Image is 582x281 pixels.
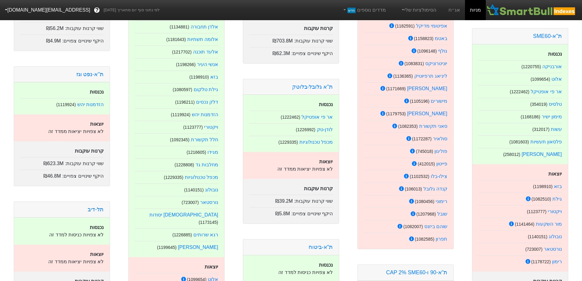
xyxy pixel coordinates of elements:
[178,245,218,250] a: [PERSON_NAME]
[548,171,562,176] strong: יוצאות
[90,121,104,127] strong: יוצאות
[347,8,356,13] span: חדש
[194,87,218,92] a: גילת טלקום
[187,150,206,155] small: ( 1216605 )
[552,259,562,264] a: רימון
[309,244,333,250] a: ת"א-ביטוח
[486,4,577,16] img: SmartBull
[304,186,333,191] strong: קרנות עוקבות
[531,89,562,94] a: אר פי אופטיקל
[398,4,439,16] a: הסימולציות שלי
[20,258,104,265] p: לא צפויות יציאות ממדד זה
[407,86,447,91] a: [PERSON_NAME]
[415,199,434,204] small: ( 1080456 )
[20,170,104,180] div: היקף שינויים צפויים :
[552,196,562,202] a: גילת
[416,23,447,28] a: אפיטומי מדיקל
[395,24,415,28] small: ( 1182591 )
[170,24,189,29] small: ( 1134881 )
[548,209,562,214] a: ויקטורי
[88,206,104,213] a: תל-דיב
[249,47,333,57] div: היקף שינויים צפויים :
[193,49,218,54] a: אלעד תוכנה
[176,62,196,67] small: ( 1198266 )
[515,222,534,227] small: ( 1141464 )
[46,38,61,43] span: ₪4.9M
[542,114,562,119] a: מימון ישיר
[551,76,562,82] a: אלוט
[302,114,333,120] a: אר פי אופטיקל
[542,64,562,69] a: אורבניקה
[522,152,562,157] a: [PERSON_NAME]
[205,187,218,192] a: נובולוג
[416,149,433,154] small: ( 745018 )
[199,220,218,225] small: ( 1173145 )
[273,51,290,56] span: ₪62.3M
[319,159,333,164] strong: יוצאות
[292,84,333,90] a: ת''א גלובל-בלוטק
[20,157,104,167] div: שווי קרנות עוקבות :
[304,26,333,31] strong: קרנות עוקבות
[549,234,562,239] a: נובולוג
[170,137,189,142] small: ( 1092345 )
[414,36,434,41] small: ( 1158823 )
[197,62,218,67] a: אנשי העיר
[527,209,547,214] small: ( 1123777 )
[20,128,104,135] p: לא צפויות יציאות ממדד זה
[187,37,218,42] a: אלומה תשתיות
[532,127,549,132] small: ( 312017 )
[509,139,529,144] small: ( 1081603 )
[438,48,447,54] a: גולף
[521,114,540,119] small: ( 1168186 )
[299,139,333,145] a: מכפל טכנולוגיות
[210,74,218,79] a: בזא
[20,231,104,238] p: לא צפויות כניסות למדד זה
[172,232,192,237] small: ( 1226885 )
[200,200,218,205] a: נורסטאר
[398,124,418,129] small: ( 1082353 )
[386,111,406,116] small: ( 1179753 )
[90,252,104,257] strong: יוצאות
[410,174,429,179] small: ( 1102532 )
[193,232,218,237] a: רגא שרותים
[431,174,447,179] a: צילו-בלו
[405,187,422,191] small: ( 106013 )
[436,199,447,204] a: רימוני
[90,225,104,230] strong: נכנסות
[185,175,218,180] a: מכפל טכנולוגיות
[275,198,293,204] span: ₪39.2M
[530,102,547,107] small: ( 354019 )
[533,184,553,189] small: ( 1198910 )
[416,212,436,216] small: ( 1207968 )
[528,234,547,239] small: ( 1140151 )
[410,99,430,104] small: ( 1105196 )
[319,262,333,268] strong: נכנסות
[172,50,192,54] small: ( 1217702 )
[249,269,333,276] p: לא צפויות כניסות למדד זה
[90,89,104,94] strong: נכנסות
[340,4,388,16] a: מדדים נוספיםחדש
[417,49,437,54] small: ( 1096148 )
[423,186,447,191] a: קנדה גלובל
[43,161,64,166] span: ₪623.3M
[76,71,104,77] a: ת''א-נפט וגז
[191,137,218,142] a: חלל תקשורת
[436,161,447,166] a: פייטון
[386,269,447,275] a: ת"א-90 ו-CAP 2% SME60
[531,77,550,82] small: ( 1099654 )
[435,36,447,41] a: באטמ
[196,162,218,167] a: מחלבות גד
[536,221,562,227] a: מור השקעות
[530,139,562,144] a: פלסאון תעשיות
[503,152,520,157] small: ( 258012 )
[249,207,333,217] div: היקף שינויים צפויים :
[554,184,562,189] a: בזא
[181,200,199,205] small: ( 723007 )
[431,98,447,104] a: מישורים
[56,102,76,107] small: ( 1119924 )
[204,124,218,130] a: ויקטורי
[183,125,203,130] small: ( 1123777 )
[436,236,447,242] a: תפרון
[20,35,104,45] div: היקף שינויים צפויים :
[533,33,562,39] a: ת''א-SME60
